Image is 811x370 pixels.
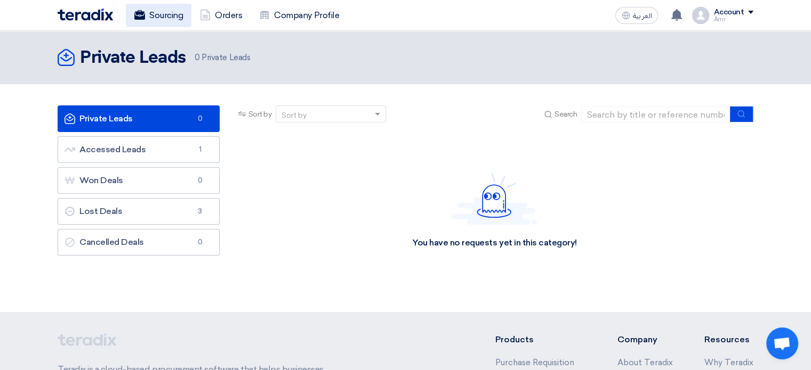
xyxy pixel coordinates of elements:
[495,333,585,346] li: Products
[692,7,709,24] img: profile_test.png
[191,4,251,27] a: Orders
[58,229,220,256] a: Cancelled Deals0
[412,237,577,249] div: You have no requests yet in this category!
[195,52,250,64] span: Private Leads
[555,109,577,120] span: Search
[615,7,658,24] button: العربية
[195,53,200,62] span: 0
[452,173,537,225] img: Hello
[766,327,798,359] div: Open chat
[126,4,191,27] a: Sourcing
[282,110,307,121] div: Sort by
[617,358,672,367] a: About Teradix
[58,167,220,194] a: Won Deals0
[251,4,348,27] a: Company Profile
[704,358,753,367] a: Why Teradix
[58,136,220,163] a: Accessed Leads1
[194,237,206,248] span: 0
[58,198,220,225] a: Lost Deals3
[248,109,272,120] span: Sort by
[581,106,730,122] input: Search by title or reference number
[194,175,206,186] span: 0
[58,9,113,21] img: Teradix logo
[704,333,753,346] li: Resources
[194,206,206,217] span: 3
[713,17,753,22] div: Amr
[80,47,186,69] h2: Private Leads
[632,12,652,20] span: العربية
[194,144,206,155] span: 1
[58,105,220,132] a: Private Leads0
[713,8,744,17] div: Account
[495,358,574,367] a: Purchase Requisition
[617,333,672,346] li: Company
[194,113,206,124] span: 0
